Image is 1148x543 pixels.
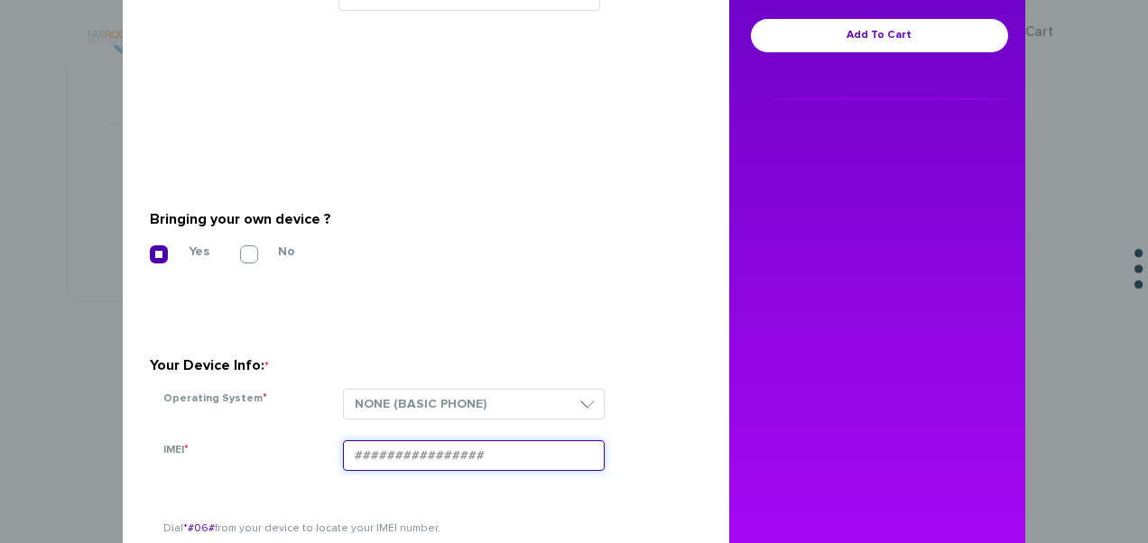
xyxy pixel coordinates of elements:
label: Yes [162,244,209,260]
span: *#06# [183,523,215,534]
input: ################ [343,440,605,471]
label: No [251,244,295,260]
p: Dial from your device to locate your IMEI number. [163,520,675,537]
div: Bringing your own device ? [150,205,689,234]
label: Operating System [163,390,267,408]
div: Your Device Info: [150,351,689,380]
a: Add To Cart [751,19,1008,52]
label: IMEI [163,441,189,459]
